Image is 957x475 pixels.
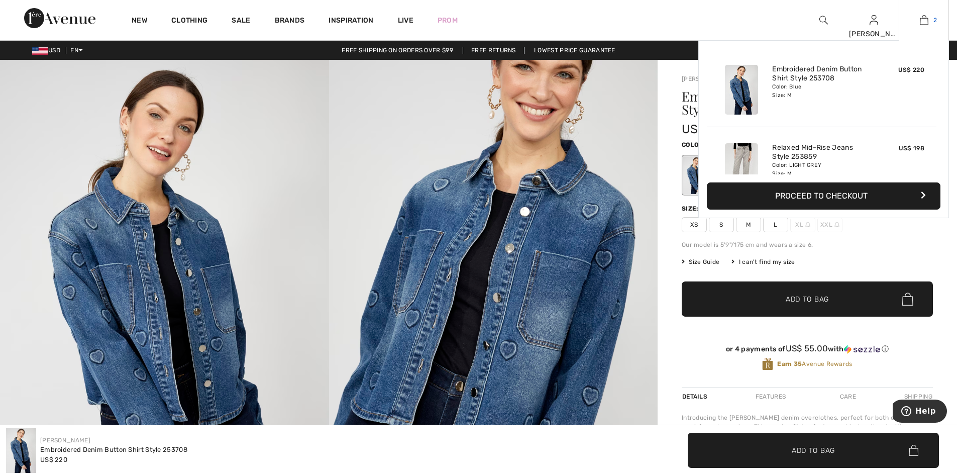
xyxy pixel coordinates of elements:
[40,445,187,455] div: Embroidered Denim Button Shirt Style 253708
[6,428,36,473] img: Embroidered Denim Button Shirt Style 253708
[40,456,67,463] span: US$ 220
[682,75,732,82] a: [PERSON_NAME]
[688,433,939,468] button: Add to Bag
[682,122,731,136] span: US$ 220
[682,240,933,249] div: Our model is 5'9"/175 cm and wears a size 6.
[707,182,940,210] button: Proceed to Checkout
[772,161,871,177] div: Color: LIGHT GREY Size: M
[898,66,924,73] span: US$ 220
[777,360,802,367] strong: Earn 35
[682,204,701,213] div: Size:
[834,222,839,227] img: ring-m.svg
[777,359,852,368] span: Avenue Rewards
[844,345,880,354] img: Sezzle
[870,14,878,26] img: My Info
[792,445,835,455] span: Add to Bag
[902,293,913,306] img: Bag.svg
[683,156,709,194] div: Blue
[682,90,891,116] h1: Embroidered Denim Button Shirt Style 253708
[682,257,719,266] span: Size Guide
[232,16,250,27] a: Sale
[171,16,207,27] a: Clothing
[32,47,64,54] span: USD
[736,217,761,232] span: M
[849,29,898,39] div: [PERSON_NAME]
[786,294,829,305] span: Add to Bag
[682,344,933,354] div: or 4 payments of with
[805,222,810,227] img: ring-m.svg
[709,217,734,232] span: S
[790,217,815,232] span: XL
[32,47,48,55] img: US Dollar
[831,388,865,406] div: Care
[70,47,83,54] span: EN
[275,16,305,27] a: Brands
[893,400,947,425] iframe: Opens a widget where you can find more information
[763,217,788,232] span: L
[772,65,871,83] a: Embroidered Denim Button Shirt Style 253708
[438,15,458,26] a: Prom
[819,14,828,26] img: search the website
[762,357,773,371] img: Avenue Rewards
[24,8,95,28] img: 1ère Avenue
[334,47,461,54] a: Free shipping on orders over $99
[682,281,933,317] button: Add to Bag
[725,143,758,193] img: Relaxed Mid-Rise Jeans Style 253859
[682,413,933,467] div: Introducing the [PERSON_NAME] denim overclothes, perfect for both casual and semi-formal occasion...
[786,343,828,353] span: US$ 55.00
[731,257,795,266] div: I can't find my size
[725,65,758,115] img: Embroidered Denim Button Shirt Style 253708
[132,16,147,27] a: New
[817,217,842,232] span: XXL
[398,15,413,26] a: Live
[463,47,524,54] a: Free Returns
[329,16,373,27] span: Inspiration
[899,14,948,26] a: 2
[902,388,933,406] div: Shipping
[870,15,878,25] a: Sign In
[682,388,710,406] div: Details
[920,14,928,26] img: My Bag
[526,47,623,54] a: Lowest Price Guarantee
[772,143,871,161] a: Relaxed Mid-Rise Jeans Style 253859
[40,437,90,444] a: [PERSON_NAME]
[682,344,933,357] div: or 4 payments ofUS$ 55.00withSezzle Click to learn more about Sezzle
[933,16,937,25] span: 2
[899,145,924,152] span: US$ 198
[909,445,918,456] img: Bag.svg
[747,388,794,406] div: Features
[772,83,871,99] div: Color: Blue Size: M
[682,217,707,232] span: XS
[682,141,705,148] span: Color:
